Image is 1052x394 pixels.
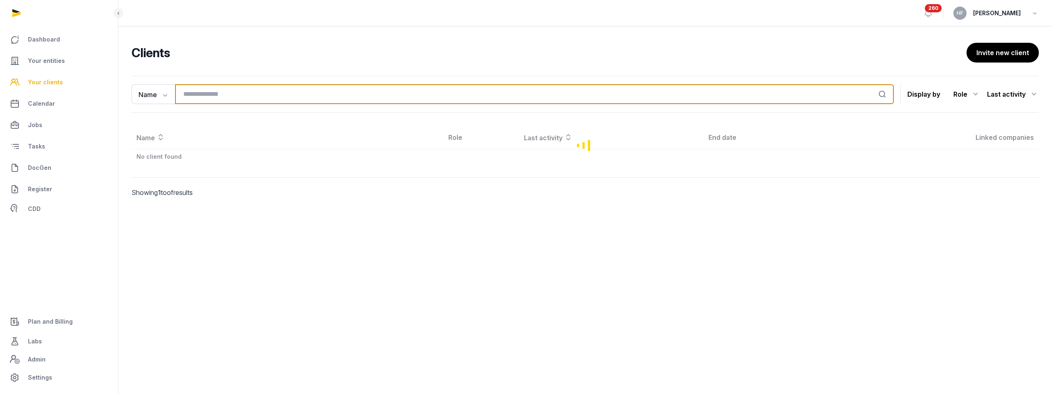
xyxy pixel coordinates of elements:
span: Labs [28,336,42,346]
button: Name [131,84,175,104]
button: HF [953,7,967,20]
a: Your clients [7,72,111,92]
a: Calendar [7,94,111,114]
div: Last activity [987,88,1039,101]
span: Admin [28,355,46,364]
a: Tasks [7,137,111,156]
span: Your clients [28,77,63,87]
span: Your entities [28,56,65,66]
p: Display by [907,88,940,101]
a: CDD [7,201,111,217]
span: Jobs [28,120,42,130]
span: CDD [28,204,41,214]
span: Dashboard [28,35,60,44]
a: Register [7,179,111,199]
p: Showing to of results [131,178,348,207]
a: Admin [7,351,111,368]
span: DocGen [28,163,51,173]
a: Labs [7,331,111,351]
a: Your entities [7,51,111,71]
span: [PERSON_NAME] [973,8,1021,18]
span: Calendar [28,99,55,109]
a: Dashboard [7,30,111,49]
span: 1 [158,188,161,197]
a: Jobs [7,115,111,135]
div: Role [953,88,980,101]
span: HF [957,11,963,16]
a: DocGen [7,158,111,178]
span: Tasks [28,141,45,151]
span: Plan and Billing [28,317,73,327]
a: Plan and Billing [7,312,111,331]
h2: Clients [131,45,963,60]
span: Settings [28,373,52,382]
div: Loading [131,126,1039,164]
span: Register [28,184,52,194]
a: Settings [7,368,111,387]
button: Invite new client [967,43,1039,63]
span: 260 [925,4,942,12]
